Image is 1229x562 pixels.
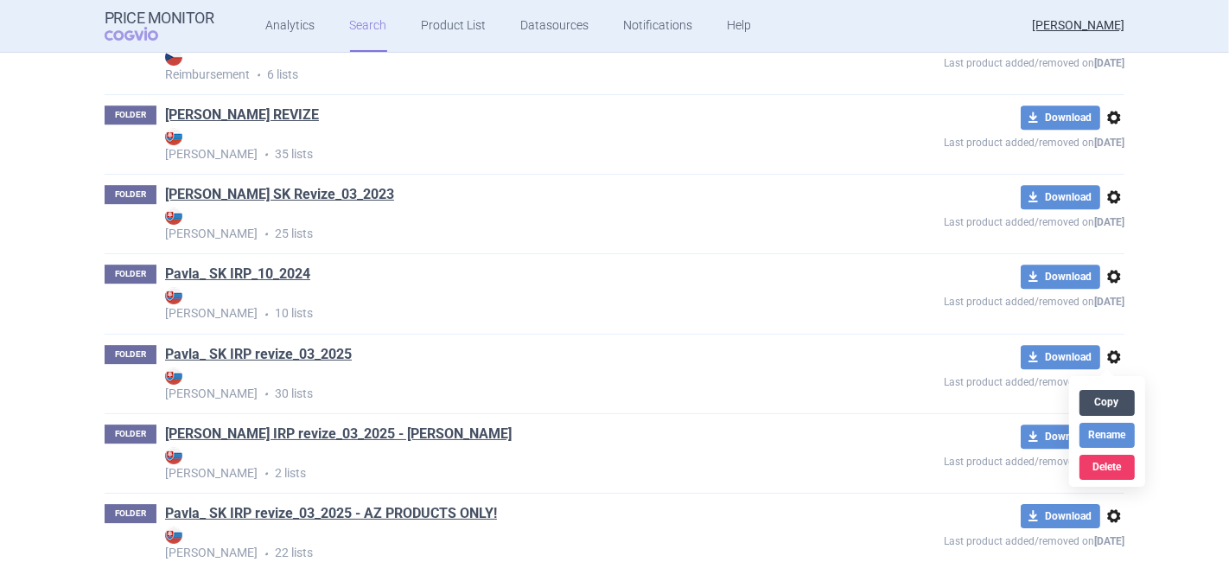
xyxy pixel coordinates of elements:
[165,527,818,559] strong: [PERSON_NAME]
[165,185,394,204] a: [PERSON_NAME] SK Revize_03_2023
[105,265,156,284] p: FOLDER
[105,425,156,444] p: FOLDER
[165,367,818,403] p: 30 lists
[165,208,182,225] img: SK
[1094,137,1124,149] strong: [DATE]
[818,289,1124,310] p: Last product added/removed on
[165,345,352,364] a: Pavla_ SK IRP revize_03_2025
[258,226,275,243] i: •
[105,10,214,27] strong: Price Monitor
[165,504,497,523] a: Pavla_ SK IRP revize_03_2025 - AZ PRODUCTS ONLY!
[1094,216,1124,228] strong: [DATE]
[165,367,182,385] img: SK
[1021,345,1100,369] button: Download
[165,128,818,163] p: 35 lists
[818,528,1124,550] p: Last product added/removed on
[165,425,512,447] h1: Pavla_ SK IRP revize_03_2025 - ALEXION
[165,287,818,320] strong: [PERSON_NAME]
[165,447,182,464] img: SK
[165,265,310,287] h1: Pavla_ SK IRP_10_2024
[165,128,182,145] img: SK
[818,130,1124,151] p: Last product added/removed on
[258,465,275,482] i: •
[165,105,319,125] a: [PERSON_NAME] REVIZE
[818,50,1124,72] p: Last product added/removed on
[1079,390,1135,415] button: Copy
[165,367,818,400] strong: [PERSON_NAME]
[165,504,497,527] h1: Pavla_ SK IRP revize_03_2025 - AZ PRODUCTS ONLY!
[818,449,1124,470] p: Last product added/removed on
[165,447,818,482] p: 2 lists
[258,306,275,323] i: •
[105,504,156,523] p: FOLDER
[165,48,182,66] img: CZ
[1021,504,1100,528] button: Download
[1021,265,1100,289] button: Download
[105,10,214,42] a: Price MonitorCOGVIO
[1021,185,1100,209] button: Download
[1094,535,1124,547] strong: [DATE]
[258,146,275,163] i: •
[165,527,818,562] p: 22 lists
[1094,57,1124,69] strong: [DATE]
[1079,455,1135,480] button: Delete
[818,209,1124,231] p: Last product added/removed on
[105,27,182,41] span: COGVIO
[105,185,156,204] p: FOLDER
[165,185,394,208] h1: Pavel_ SK Revize_03_2023
[1021,425,1100,449] button: Download
[165,345,352,367] h1: Pavla_ SK IRP revize_03_2025
[258,386,275,403] i: •
[250,67,267,84] i: •
[165,208,818,243] p: 25 lists
[1021,105,1100,130] button: Download
[165,48,818,84] p: 6 lists
[165,105,319,128] h1: Pavel_ COGVIO_SK REVIZE
[165,287,818,323] p: 10 lists
[165,48,818,81] strong: Reimbursement
[165,287,182,304] img: SK
[165,208,818,240] strong: [PERSON_NAME]
[105,105,156,125] p: FOLDER
[818,369,1124,391] p: Last product added/removed on
[105,345,156,364] p: FOLDER
[165,425,512,444] a: [PERSON_NAME] IRP revize_03_2025 - [PERSON_NAME]
[165,447,818,480] strong: [PERSON_NAME]
[1094,296,1124,308] strong: [DATE]
[1079,423,1135,448] button: Rename
[165,527,182,544] img: SK
[165,128,818,161] strong: [PERSON_NAME]
[165,265,310,284] a: Pavla_ SK IRP_10_2024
